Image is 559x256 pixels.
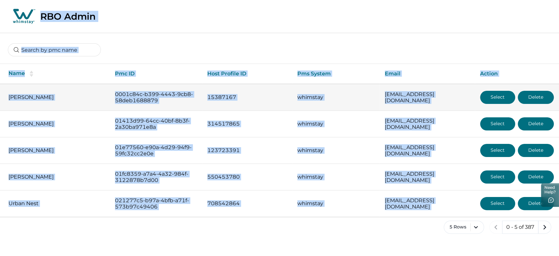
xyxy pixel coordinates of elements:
[9,94,104,101] p: [PERSON_NAME]
[385,197,470,210] p: [EMAIL_ADDRESS][DOMAIN_NAME]
[115,197,197,210] p: 021277c5-b97a-4bfb-a71f-573b97c49406
[297,147,374,154] p: whimstay
[385,118,470,130] p: [EMAIL_ADDRESS][DOMAIN_NAME]
[297,94,374,101] p: whimstay
[115,171,197,184] p: 01fc8359-a7a4-4a32-984f-3122878b7d00
[207,147,287,154] p: 123723391
[385,144,470,157] p: [EMAIL_ADDRESS][DOMAIN_NAME]
[207,121,287,127] p: 314517865
[9,200,104,207] p: Urban Nest
[380,64,475,84] th: Email
[207,200,287,207] p: 708542864
[518,144,554,157] button: Delete
[538,221,551,234] button: next page
[518,91,554,104] button: Delete
[9,121,104,127] p: [PERSON_NAME]
[202,64,292,84] th: Host Profile ID
[9,174,104,180] p: [PERSON_NAME]
[518,117,554,130] button: Delete
[115,91,197,104] p: 0001c84c-b399-4443-9cb8-58deb1688879
[480,91,515,104] button: Select
[480,170,515,184] button: Select
[207,94,287,101] p: 15387167
[475,64,559,84] th: Action
[480,197,515,210] button: Select
[518,197,554,210] button: Delete
[444,221,484,234] button: 5 Rows
[8,43,101,56] input: Search by pmc name
[480,144,515,157] button: Select
[506,224,534,230] p: 0 - 5 of 387
[40,11,96,22] p: RBO Admin
[502,221,538,234] button: 0 - 5 of 387
[25,70,38,77] button: sorting
[115,144,197,157] p: 01e77560-e90a-4d29-94f9-59fc32cc2e0e
[292,64,380,84] th: Pms System
[489,221,502,234] button: previous page
[297,200,374,207] p: whimstay
[115,118,197,130] p: 01413d99-64cc-40bf-8b3f-2a30ba971e8a
[518,170,554,184] button: Delete
[297,121,374,127] p: whimstay
[297,174,374,180] p: whimstay
[385,171,470,184] p: [EMAIL_ADDRESS][DOMAIN_NAME]
[110,64,202,84] th: Pmc ID
[9,147,104,154] p: [PERSON_NAME]
[385,91,470,104] p: [EMAIL_ADDRESS][DOMAIN_NAME]
[480,117,515,130] button: Select
[207,174,287,180] p: 550453780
